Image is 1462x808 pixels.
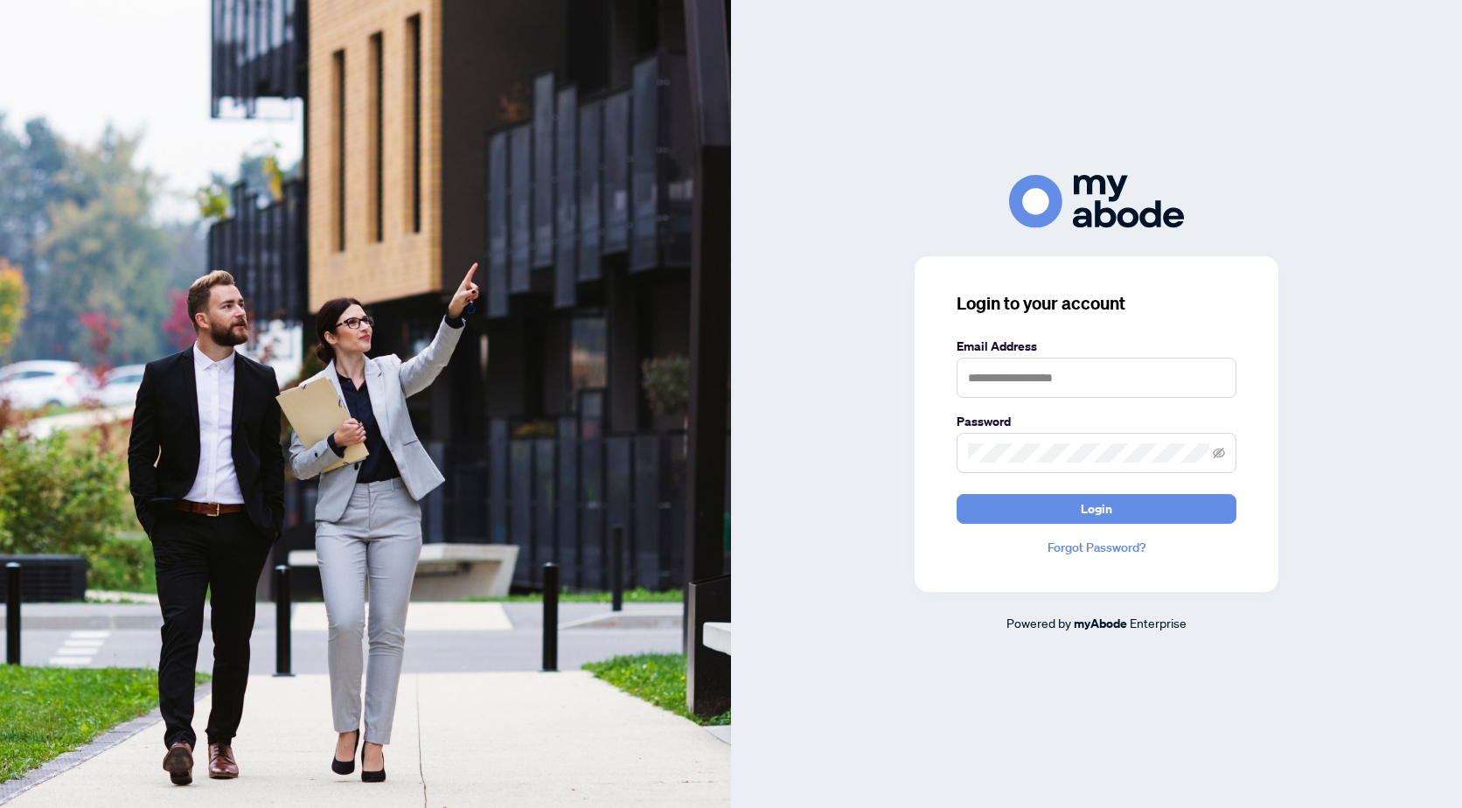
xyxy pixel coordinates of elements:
span: Powered by [1006,615,1071,630]
label: Password [957,412,1236,431]
a: myAbode [1074,614,1127,633]
span: eye-invisible [1213,447,1225,459]
span: Login [1081,495,1112,523]
a: Forgot Password? [957,538,1236,557]
span: Enterprise [1130,615,1187,630]
label: Email Address [957,337,1236,356]
img: ma-logo [1009,175,1184,228]
button: Login [957,494,1236,524]
h3: Login to your account [957,291,1236,316]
